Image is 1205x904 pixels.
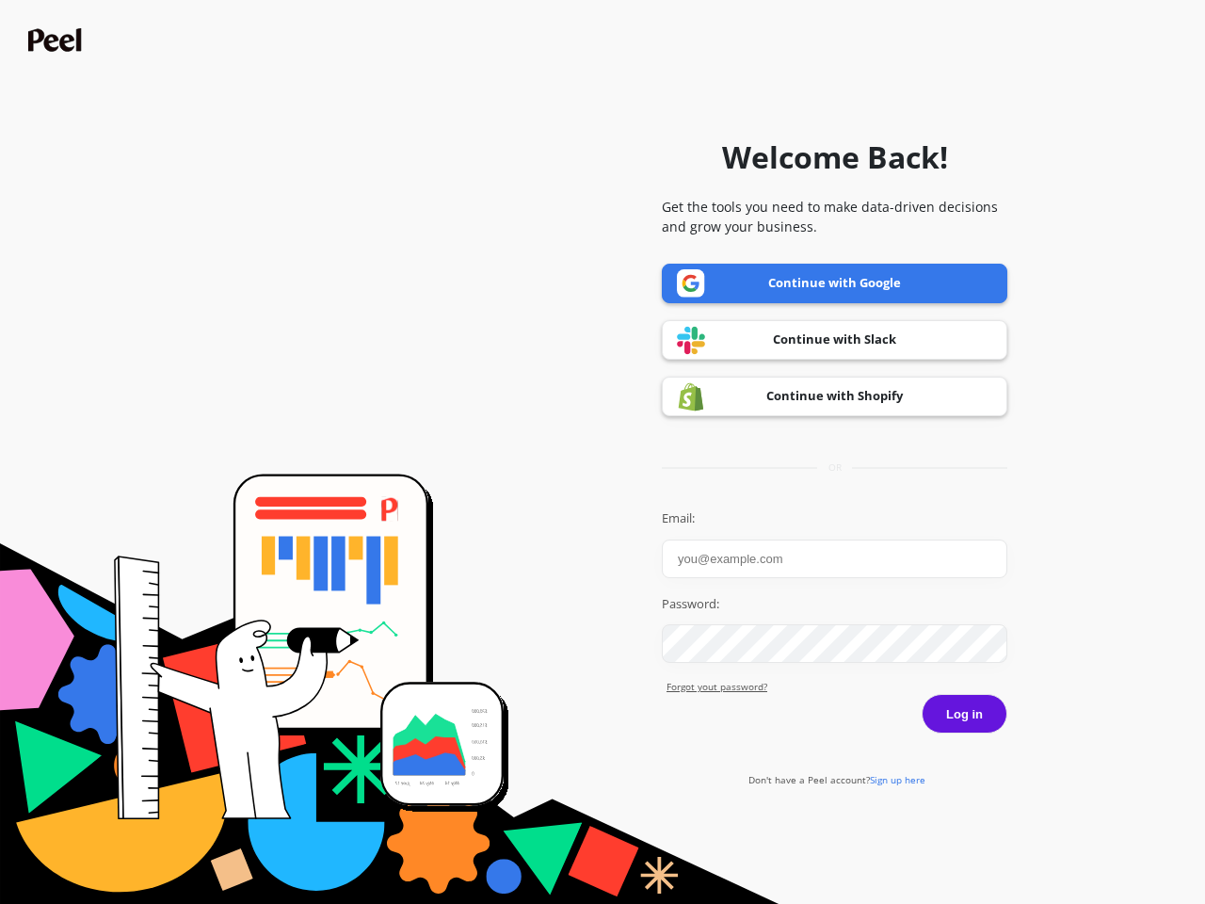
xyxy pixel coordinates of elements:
[662,595,1007,614] label: Password:
[677,382,705,412] img: Shopify logo
[28,28,87,52] img: Peel
[677,269,705,298] img: Google logo
[662,377,1007,416] a: Continue with Shopify
[870,773,925,786] span: Sign up here
[662,460,1007,475] div: or
[722,135,948,180] h1: Welcome Back!
[662,264,1007,303] a: Continue with Google
[662,540,1007,578] input: you@example.com
[662,509,1007,528] label: Email:
[748,773,925,786] a: Don't have a Peel account?Sign up here
[662,197,1007,236] p: Get the tools you need to make data-driven decisions and grow your business.
[677,326,705,355] img: Slack logo
[662,320,1007,360] a: Continue with Slack
[667,680,1007,694] a: Forgot yout password?
[922,694,1007,734] button: Log in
